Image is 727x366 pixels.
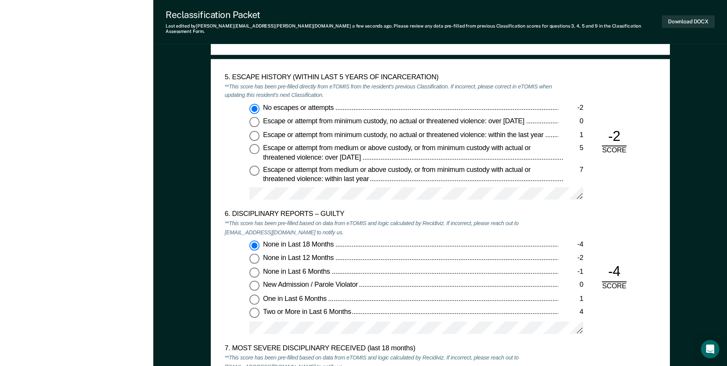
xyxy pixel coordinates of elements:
[602,127,627,146] div: -2
[558,294,583,304] div: 1
[249,267,259,277] input: None in Last 6 Months-1
[249,281,259,291] input: New Admission / Parole Violator0
[263,165,530,182] span: Escape or attempt from medium or above custody, or from minimum custody with actual or threatened...
[263,131,545,138] span: Escape or attempt from minimum custody, no actual or threatened violence: within the last year
[263,308,353,315] span: Two or More in Last 6 Months
[166,23,662,34] div: Last edited by [PERSON_NAME][EMAIL_ADDRESS][PERSON_NAME][DOMAIN_NAME] . Please review any data pr...
[352,23,392,29] span: a few seconds ago
[249,103,259,113] input: No escapes or attempts-2
[263,254,335,261] span: None in Last 12 Months
[558,131,583,140] div: 1
[249,117,259,127] input: Escape or attempt from minimum custody, no actual or threatened violence: over [DATE]0
[225,210,558,219] div: 6. DISCIPLINARY REPORTS – GUILTY
[166,9,662,20] div: Reclassification Packet
[596,282,633,291] div: SCORE
[558,281,583,290] div: 0
[263,117,526,125] span: Escape or attempt from minimum custody, no actual or threatened violence: over [DATE]
[249,165,259,175] input: Escape or attempt from medium or above custody, or from minimum custody with actual or threatened...
[225,220,519,236] em: **This score has been pre-filled based on data from eTOMIS and logic calculated by Recidiviz. If ...
[558,267,583,276] div: -1
[596,146,633,155] div: SCORE
[263,144,530,161] span: Escape or attempt from medium or above custody, or from minimum custody with actual or threatened...
[701,340,719,358] div: Open Intercom Messenger
[563,144,583,153] div: 5
[263,294,328,302] span: One in Last 6 Months
[249,131,259,141] input: Escape or attempt from minimum custody, no actual or threatened violence: within the last year1
[225,83,552,99] em: **This score has been pre-filled directly from eTOMIS from the resident's previous Classification...
[249,240,259,250] input: None in Last 18 Months-4
[662,15,715,28] button: Download DOCX
[602,263,627,282] div: -4
[263,267,331,275] span: None in Last 6 Months
[558,103,583,113] div: -2
[249,254,259,264] input: None in Last 12 Months-2
[263,281,359,289] span: New Admission / Parole Violator
[558,240,583,250] div: -4
[558,308,583,317] div: 4
[249,144,259,154] input: Escape or attempt from medium or above custody, or from minimum custody with actual or threatened...
[263,240,335,248] span: None in Last 18 Months
[558,117,583,126] div: 0
[225,344,558,353] div: 7. MOST SEVERE DISCIPLINARY RECEIVED (last 18 months)
[249,308,259,318] input: Two or More in Last 6 Months4
[263,103,335,111] span: No escapes or attempts
[563,165,583,175] div: 7
[558,254,583,263] div: -2
[249,294,259,304] input: One in Last 6 Months1
[225,73,558,82] div: 5. ESCAPE HISTORY (WITHIN LAST 5 YEARS OF INCARCERATION)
